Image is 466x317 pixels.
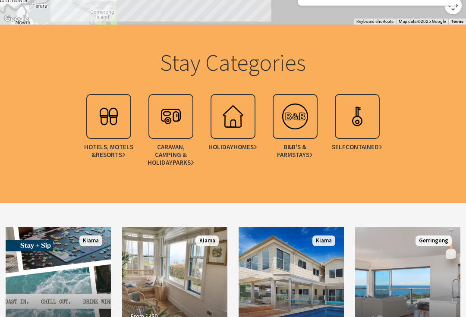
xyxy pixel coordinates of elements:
span: Farmstays [277,151,313,159]
span: B&B's & [268,143,322,159]
a: Caravan, Camping & HolidayParks [140,94,202,171]
a: Terms [451,19,463,24]
span: Map data ©2025 Google [399,19,446,24]
img: apartment.svg [340,99,375,134]
span: Gerringong [416,235,452,246]
span: Kiama [196,235,219,246]
button: Keyboard shortcuts [356,19,394,25]
img: hotel.svg [91,99,126,134]
h2: Stay Categories [81,48,385,77]
span: Homes [233,143,257,151]
a: Click to see this area on Google Maps [2,13,31,25]
span: Caravan, Camping & Holiday [144,143,198,166]
span: Self [332,143,382,151]
span: Kiama [79,235,102,246]
span: Parks [173,159,194,166]
img: Google [2,13,31,25]
span: Kiama [312,235,335,246]
span: Resorts [96,151,126,159]
a: SelfContained [326,94,388,171]
a: Hotels, Motels &Resorts [78,94,140,171]
span: Contained [346,143,382,151]
img: holhouse.svg [216,99,250,134]
span: Holiday [208,143,257,151]
img: campmotor.svg [154,99,188,134]
img: bedbreakfa.svg [278,99,312,134]
a: B&B's &Farmstays [264,94,326,171]
a: HolidayHomes [202,94,264,171]
span: Hotels, Motels & [82,143,135,159]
